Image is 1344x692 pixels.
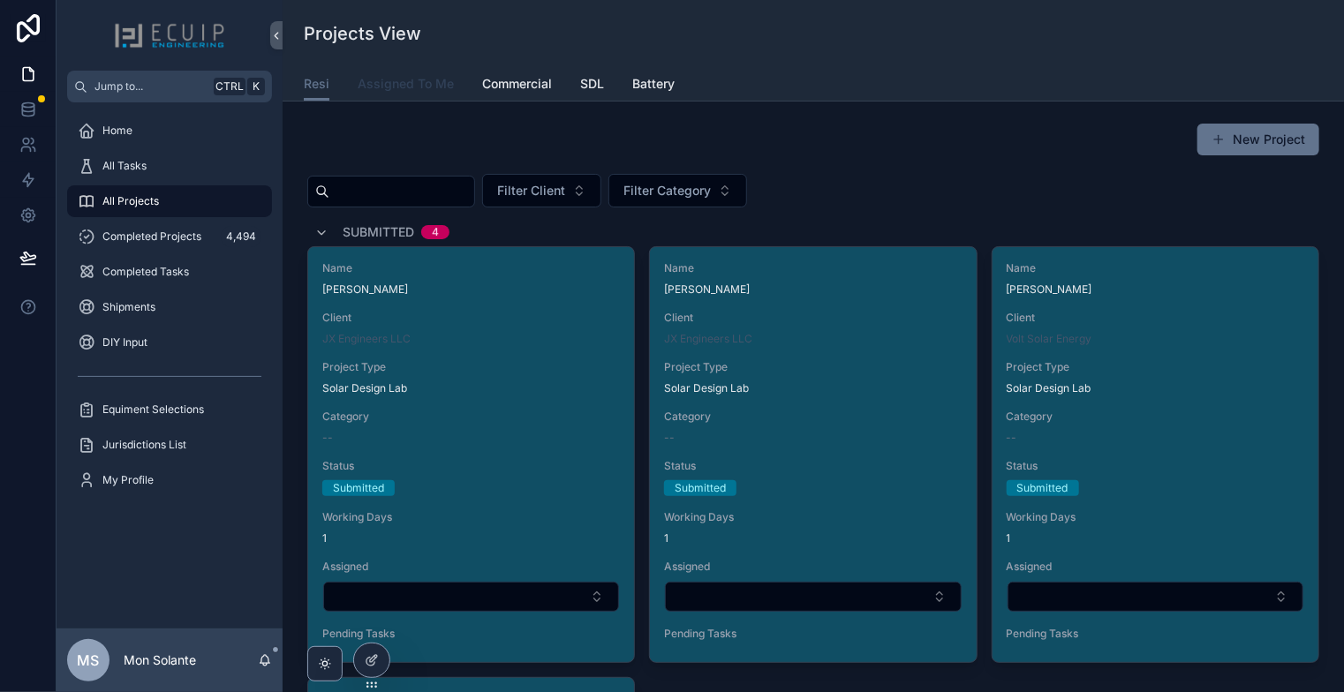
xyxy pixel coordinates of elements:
[67,291,272,323] a: Shipments
[649,246,977,663] a: Name[PERSON_NAME]ClientJX Engineers LLCProject TypeSolar Design LabCategory--StatusSubmittedWorki...
[67,256,272,288] a: Completed Tasks
[67,221,272,252] a: Completed Projects4,494
[322,261,620,275] span: Name
[78,650,100,671] span: MS
[664,311,962,325] span: Client
[343,223,414,241] span: Submitted
[664,459,962,473] span: Status
[623,182,711,199] span: Filter Category
[664,282,962,297] span: [PERSON_NAME]
[1007,410,1304,424] span: Category
[102,229,201,244] span: Completed Projects
[664,381,749,395] span: Solar Design Lab
[497,182,565,199] span: Filter Client
[102,473,154,487] span: My Profile
[1007,560,1304,574] span: Assigned
[675,480,726,496] div: Submitted
[322,531,620,545] span: 1
[67,394,272,425] a: Equiment Selections
[322,410,620,424] span: Category
[67,185,272,217] a: All Projects
[102,124,132,138] span: Home
[482,174,601,207] button: Select Button
[358,68,454,103] a: Assigned To Me
[322,431,333,445] span: --
[221,226,261,247] div: 4,494
[322,510,620,524] span: Working Days
[1007,282,1304,297] span: [PERSON_NAME]
[1007,311,1304,325] span: Client
[432,225,439,239] div: 4
[102,265,189,279] span: Completed Tasks
[664,431,675,445] span: --
[1007,531,1304,545] span: 1
[249,79,263,94] span: K
[304,68,329,102] a: Resi
[1017,480,1068,496] div: Submitted
[1007,510,1304,524] span: Working Days
[102,194,159,208] span: All Projects
[632,75,675,93] span: Battery
[358,75,454,93] span: Assigned To Me
[665,582,961,612] button: Select Button
[67,150,272,182] a: All Tasks
[323,582,619,612] button: Select Button
[322,360,620,374] span: Project Type
[664,261,962,275] span: Name
[664,510,962,524] span: Working Days
[124,651,196,669] p: Mon Solante
[322,282,620,297] span: [PERSON_NAME]
[992,246,1319,663] a: Name[PERSON_NAME]ClientVolt Solar EnergyProject TypeSolar Design LabCategory--StatusSubmittedWork...
[1007,627,1304,641] span: Pending Tasks
[307,246,635,663] a: Name[PERSON_NAME]ClientJX Engineers LLCProject TypeSolar Design LabCategory--StatusSubmittedWorki...
[1007,332,1092,346] a: Volt Solar Energy
[632,68,675,103] a: Battery
[664,560,962,574] span: Assigned
[57,102,283,519] div: scrollable content
[114,21,225,49] img: App logo
[67,115,272,147] a: Home
[664,531,962,545] span: 1
[482,75,552,93] span: Commercial
[664,627,962,641] span: Pending Tasks
[608,174,747,207] button: Select Button
[322,459,620,473] span: Status
[322,627,620,641] span: Pending Tasks
[1007,459,1304,473] span: Status
[1008,582,1303,612] button: Select Button
[1007,360,1304,374] span: Project Type
[322,560,620,574] span: Assigned
[67,464,272,496] a: My Profile
[94,79,207,94] span: Jump to...
[322,332,411,346] a: JX Engineers LLC
[214,78,245,95] span: Ctrl
[304,75,329,93] span: Resi
[1007,381,1091,395] span: Solar Design Lab
[1007,431,1017,445] span: --
[1197,124,1319,155] button: New Project
[67,71,272,102] button: Jump to...CtrlK
[102,438,186,452] span: Jurisdictions List
[580,68,604,103] a: SDL
[304,21,421,46] h1: Projects View
[322,311,620,325] span: Client
[580,75,604,93] span: SDL
[102,402,204,417] span: Equiment Selections
[102,335,147,350] span: DIY Input
[664,360,962,374] span: Project Type
[67,429,272,461] a: Jurisdictions List
[67,327,272,358] a: DIY Input
[664,332,752,346] a: JX Engineers LLC
[1007,261,1304,275] span: Name
[102,159,147,173] span: All Tasks
[322,381,407,395] span: Solar Design Lab
[482,68,552,103] a: Commercial
[664,410,962,424] span: Category
[102,300,155,314] span: Shipments
[333,480,384,496] div: Submitted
